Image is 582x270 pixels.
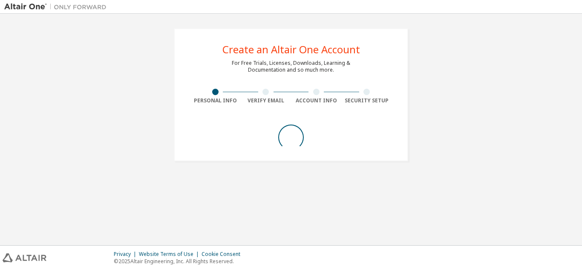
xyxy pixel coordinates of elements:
[114,258,245,265] p: © 2025 Altair Engineering, Inc. All Rights Reserved.
[190,97,241,104] div: Personal Info
[3,253,46,262] img: altair_logo.svg
[291,97,342,104] div: Account Info
[4,3,111,11] img: Altair One
[139,251,202,258] div: Website Terms of Use
[222,44,360,55] div: Create an Altair One Account
[342,97,392,104] div: Security Setup
[114,251,139,258] div: Privacy
[232,60,350,73] div: For Free Trials, Licenses, Downloads, Learning & Documentation and so much more.
[202,251,245,258] div: Cookie Consent
[241,97,291,104] div: Verify Email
